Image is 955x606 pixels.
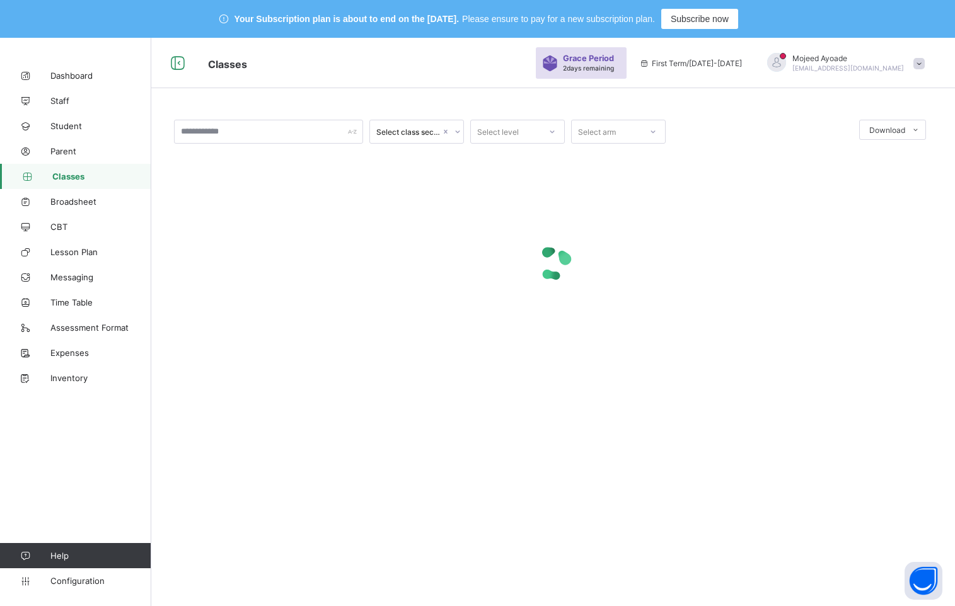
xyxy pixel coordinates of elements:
[50,551,151,561] span: Help
[50,197,151,207] span: Broadsheet
[376,127,441,137] div: Select class section
[578,120,616,144] div: Select arm
[462,14,655,24] span: Please ensure to pay for a new subscription plan.
[50,373,151,383] span: Inventory
[50,297,151,307] span: Time Table
[50,272,151,282] span: Messaging
[905,562,942,600] button: Open asap
[50,348,151,358] span: Expenses
[792,64,904,72] span: [EMAIL_ADDRESS][DOMAIN_NAME]
[234,14,459,24] span: Your Subscription plan is about to end on the [DATE].
[52,171,151,181] span: Classes
[477,120,519,144] div: Select level
[208,58,247,71] span: Classes
[755,53,931,74] div: MojeedAyoade
[50,146,151,156] span: Parent
[639,59,742,68] span: session/term information
[542,55,558,71] img: sticker-purple.71386a28dfed39d6af7621340158ba97.svg
[50,323,151,333] span: Assessment Format
[50,247,151,257] span: Lesson Plan
[671,14,729,24] span: Subscribe now
[563,54,614,63] span: Grace Period
[50,222,151,232] span: CBT
[869,125,905,135] span: Download
[50,121,151,131] span: Student
[50,96,151,106] span: Staff
[792,54,904,63] span: Mojeed Ayoade
[50,71,151,81] span: Dashboard
[50,576,151,586] span: Configuration
[563,64,614,72] span: 2 days remaining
